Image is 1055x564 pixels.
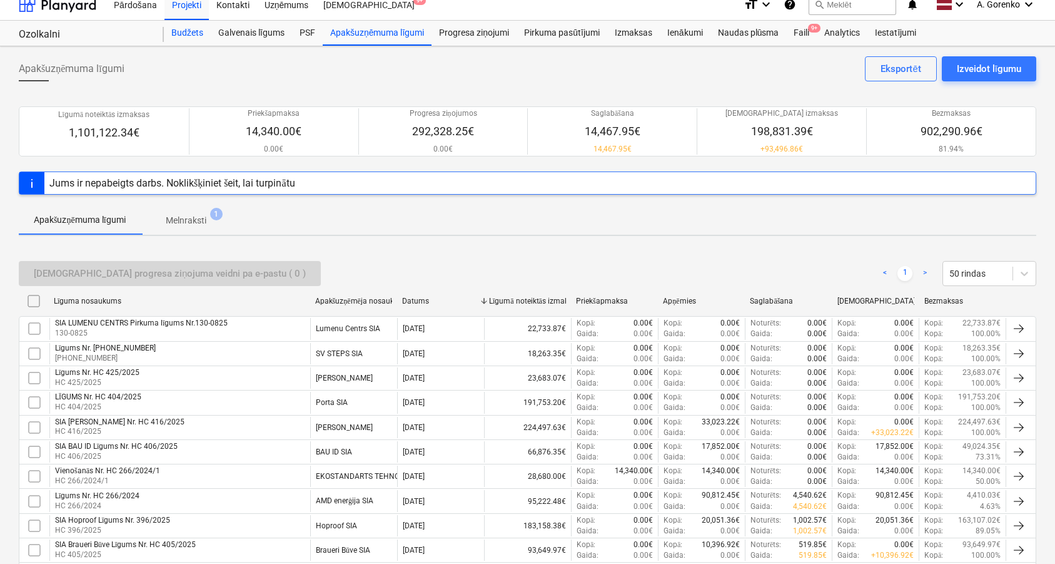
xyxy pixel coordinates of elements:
p: HC 404/2025 [55,402,141,413]
div: 93,649.97€ [484,540,571,561]
p: Gaida : [577,354,598,364]
p: Noturēts : [750,515,781,526]
p: 0.00€ [894,343,914,354]
p: Kopā : [837,515,856,526]
p: 100.00% [971,402,1001,413]
p: 0.00€ [634,354,653,364]
div: [DATE] [403,423,425,432]
div: 23,683.07€ [484,367,571,389]
p: Bezmaksas [921,108,982,119]
div: [DATE] [403,374,425,382]
div: 22,733.87€ [484,318,571,339]
p: 33,023.22€ [702,417,740,428]
p: 292,328.25€ [410,124,477,139]
p: 14,340.00€ [246,124,301,139]
p: Gaida : [750,428,772,438]
a: Faili9+ [786,21,817,46]
p: 50.00% [976,476,1001,487]
p: Noturēts : [750,417,781,428]
p: Kopā : [664,343,682,354]
p: Kopā : [924,367,943,378]
p: Kopā : [837,367,856,378]
div: SIA Hoproof Līgums Nr. 396/2025 [55,516,170,525]
div: [DATE] [403,497,425,506]
p: 14,340.00€ [876,466,914,476]
p: 0.00€ [894,452,914,463]
div: [DATE] [403,324,425,333]
p: 90,812.45€ [876,490,914,501]
p: Gaida : [664,329,685,339]
p: Gaida : [577,378,598,389]
p: Kopā : [924,501,943,512]
div: Izveidot līgumu [957,61,1021,77]
p: Gaida : [664,428,685,438]
p: Noturēts : [750,490,781,501]
p: 902,290.96€ [921,124,982,139]
p: 0.00€ [807,354,827,364]
p: Līgumā noteiktās izmaksas [58,110,149,120]
p: + 33,023.22€ [871,428,914,438]
div: SV STEPS SIA [316,349,363,358]
div: Ozolkalni [19,28,149,41]
p: HC 406/2025 [55,451,178,462]
p: 100.00% [971,329,1001,339]
p: 1,101,122.34€ [58,125,149,140]
p: 0.00€ [720,378,740,389]
a: Previous page [877,266,892,281]
div: Saglabāšana [750,297,827,306]
p: 14,467.95€ [585,124,640,139]
span: 1 [210,208,223,220]
p: Kopā : [837,490,856,501]
p: Gaida : [577,329,598,339]
p: 0.00€ [634,329,653,339]
div: Analytics [817,21,867,46]
p: Kopā : [664,392,682,402]
p: Kopā : [577,343,595,354]
p: 0.00€ [894,392,914,402]
p: Gaida : [837,452,859,463]
p: 0.00€ [894,378,914,389]
div: 28,680.00€ [484,466,571,487]
p: Kopā : [837,441,856,452]
div: [DEMOGRAPHIC_DATA] izmaksas [837,297,914,305]
div: [DATE] [403,398,425,407]
p: HC 425/2025 [55,377,139,388]
p: Noturēts : [750,441,781,452]
p: Kopā : [924,490,943,501]
p: 17,852.00€ [702,441,740,452]
p: 198,831.39€ [725,124,838,139]
p: 90,812.45€ [702,490,740,501]
a: Galvenais līgums [211,21,292,46]
p: HC 266/2024/1 [55,476,160,486]
div: Hoproof SIA [316,521,357,530]
div: Datums [402,297,479,305]
div: Lumenu Centrs SIA [316,324,380,333]
p: 0.00€ [634,367,653,378]
p: Kopā : [924,441,943,452]
p: 4,540.62€ [793,490,827,501]
p: 0.00€ [634,476,653,487]
div: Līgums Nr. HC 425/2025 [55,368,139,377]
a: Apakšuzņēmuma līgumi [323,21,432,46]
p: Kopā : [924,452,943,463]
div: Budžets [164,21,211,46]
p: Kopā : [577,441,595,452]
p: 4,410.03€ [967,490,1001,501]
a: Pirkuma pasūtījumi [517,21,607,46]
div: Līgumā noteiktās izmaksas [489,297,566,306]
p: 0.00€ [807,392,827,402]
p: Kopā : [837,466,856,476]
p: 0.00€ [634,402,653,413]
p: 0.00€ [720,452,740,463]
p: 0.00€ [807,441,827,452]
p: 224,497.63€ [958,417,1001,428]
p: Kopā : [837,392,856,402]
p: 14,340.00€ [702,466,740,476]
div: SIA LUMENU CENTRS Pirkuma līgums Nr.130-0825 [55,319,228,328]
p: 0.00€ [634,378,653,389]
p: Gaida : [837,329,859,339]
a: Izmaksas [607,21,660,46]
p: 0.00€ [634,428,653,438]
p: Gaida : [577,428,598,438]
